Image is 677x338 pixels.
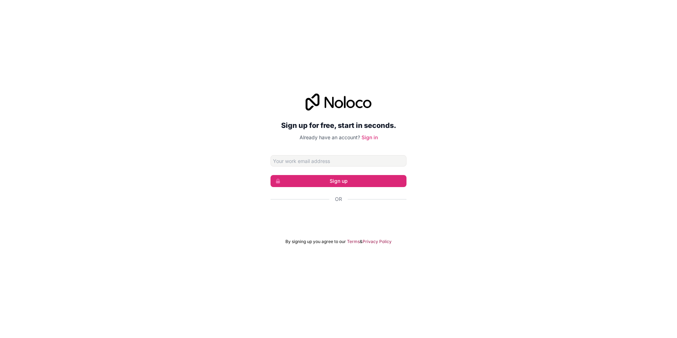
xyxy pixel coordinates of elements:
a: Terms [347,239,360,244]
span: & [360,239,363,244]
span: By signing up you agree to our [285,239,346,244]
span: Or [335,196,342,203]
button: Sign up [271,175,406,187]
span: Already have an account? [300,134,360,140]
h2: Sign up for free, start in seconds. [271,119,406,132]
input: Email address [271,155,406,167]
a: Privacy Policy [363,239,392,244]
a: Sign in [362,134,378,140]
